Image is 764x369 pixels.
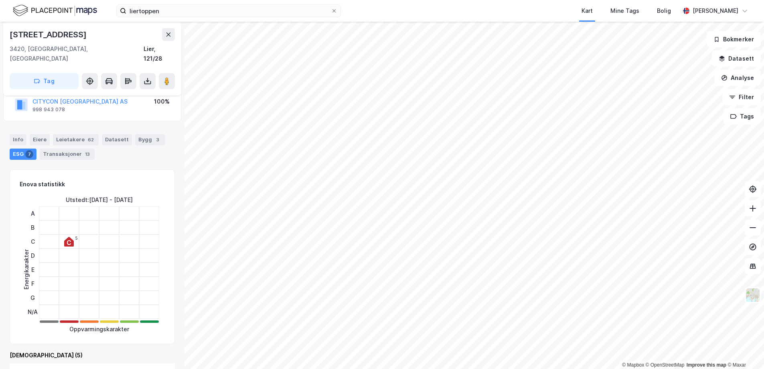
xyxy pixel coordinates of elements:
button: Datasett [712,51,761,67]
a: Mapbox [622,362,644,368]
div: 3420, [GEOGRAPHIC_DATA], [GEOGRAPHIC_DATA] [10,44,144,63]
div: Leietakere [53,134,99,145]
button: Tag [10,73,79,89]
div: Lier, 121/28 [144,44,175,63]
button: Tags [723,108,761,124]
div: [DEMOGRAPHIC_DATA] (5) [10,351,175,360]
div: B [28,220,38,234]
div: Bygg [135,134,165,145]
div: 3 [154,136,162,144]
iframe: Chat Widget [724,330,764,369]
div: 7 [25,150,33,158]
div: Eiere [30,134,50,145]
img: Z [745,287,760,303]
div: D [28,249,38,263]
div: 62 [86,136,95,144]
div: F [28,277,38,291]
div: Transaksjoner [40,149,95,160]
a: Improve this map [687,362,726,368]
div: Enova statistikk [20,179,65,189]
button: Analyse [714,70,761,86]
div: G [28,291,38,305]
div: 100% [154,97,170,106]
div: Bolig [657,6,671,16]
div: C [28,234,38,249]
a: OpenStreetMap [646,362,685,368]
div: Energikarakter [22,249,31,289]
div: 998 943 078 [32,106,65,113]
input: Søk på adresse, matrikkel, gårdeiere, leietakere eller personer [126,5,331,17]
div: Mine Tags [610,6,639,16]
div: 5 [75,236,78,241]
div: Datasett [102,134,132,145]
div: [STREET_ADDRESS] [10,28,88,41]
div: Info [10,134,26,145]
div: 13 [83,150,91,158]
div: [PERSON_NAME] [693,6,738,16]
div: Utstedt : [DATE] - [DATE] [66,195,133,205]
button: Filter [722,89,761,105]
div: E [28,263,38,277]
img: logo.f888ab2527a4732fd821a326f86c7f29.svg [13,4,97,18]
button: Bokmerker [707,31,761,47]
div: N/A [28,305,38,319]
div: Kart [582,6,593,16]
div: ESG [10,149,36,160]
div: A [28,206,38,220]
div: Oppvarmingskarakter [69,324,129,334]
